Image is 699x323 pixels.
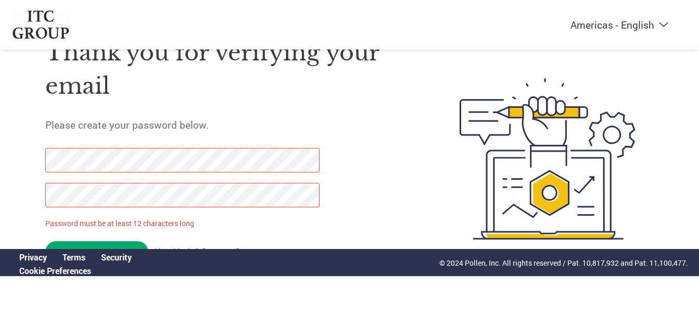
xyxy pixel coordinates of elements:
[441,21,654,297] img: create-password
[19,265,91,276] a: Cookie Preferences, opens a dedicated popup modal window
[45,218,323,229] p: Password must be at least 12 characters long
[62,252,85,263] a: Terms
[101,252,132,263] a: Security
[154,246,268,258] span: Need help?
[11,265,139,276] div: Open Cookie Preferences Modal
[201,246,268,258] a: Contact Support
[45,36,411,103] h1: Thank you for verifying your email
[45,118,411,131] h5: Please create your password below.
[11,10,71,39] img: ITC Group
[19,252,47,263] a: Privacy
[439,257,688,268] p: © 2024 Pollen, Inc. All rights reserved / Pat. 10,817,932 and Pat. 11,100,477.
[45,241,148,263] input: Set Password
